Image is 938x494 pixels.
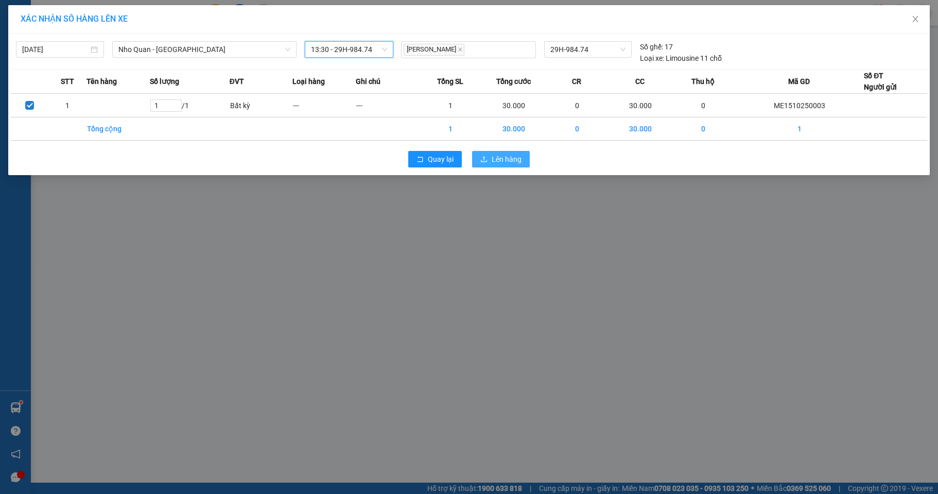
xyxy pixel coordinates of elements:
td: Bất kỳ [230,94,293,117]
li: Số 2 [PERSON_NAME], [GEOGRAPHIC_DATA] [57,25,234,38]
td: 1 [419,94,482,117]
span: XÁC NHẬN SỐ HÀNG LÊN XE [21,14,128,24]
td: 30.000 [482,117,546,141]
span: Loại hàng [292,76,325,87]
button: uploadLên hàng [472,151,530,167]
li: Hotline: 19003086 [57,38,234,51]
td: Tổng cộng [86,117,150,141]
div: 17 [640,41,673,53]
span: STT [61,76,74,87]
h1: NQT1510250008 [112,75,179,97]
b: Duy Khang Limousine [83,12,207,25]
span: 29H-984.74 [550,42,626,57]
span: [PERSON_NAME] [404,44,464,56]
span: close [458,47,463,52]
span: Tổng cước [496,76,531,87]
span: Số ghế: [640,41,663,53]
td: 0 [545,117,609,141]
span: down [285,46,291,53]
button: Close [901,5,930,34]
td: / 1 [150,94,230,117]
span: close [911,15,919,23]
div: Số ĐT Người gửi [864,70,897,93]
span: CR [572,76,581,87]
span: CC [635,76,645,87]
td: 0 [672,94,735,117]
span: Ghi chú [356,76,380,87]
td: 1 [419,117,482,141]
span: Số lượng [150,76,179,87]
td: 0 [545,94,609,117]
span: Loại xe: [640,53,664,64]
td: 0 [672,117,735,141]
td: 30.000 [609,94,672,117]
span: 13:30 - 29H-984.74 [311,42,387,57]
button: rollbackQuay lại [408,151,462,167]
span: upload [480,156,488,164]
td: 30.000 [609,117,672,141]
span: Lên hàng [492,154,522,165]
span: Thu hộ [691,76,715,87]
span: Mã GD [788,76,810,87]
td: 30.000 [482,94,546,117]
b: GỬI : VP [PERSON_NAME] [13,75,112,126]
td: 1 [735,117,864,141]
input: 15/10/2025 [22,44,89,55]
span: ĐVT [230,76,244,87]
span: Tổng SL [437,76,463,87]
div: Limousine 11 chỗ [640,53,722,64]
span: Tên hàng [86,76,117,87]
td: 1 [49,94,87,117]
span: Quay lại [428,154,454,165]
span: Nho Quan - Hà Nội [118,42,290,57]
img: logo.jpg [13,13,64,64]
b: Gửi khách hàng [97,53,193,66]
span: rollback [416,156,424,164]
td: ME1510250003 [735,94,864,117]
td: --- [356,94,419,117]
td: --- [292,94,356,117]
